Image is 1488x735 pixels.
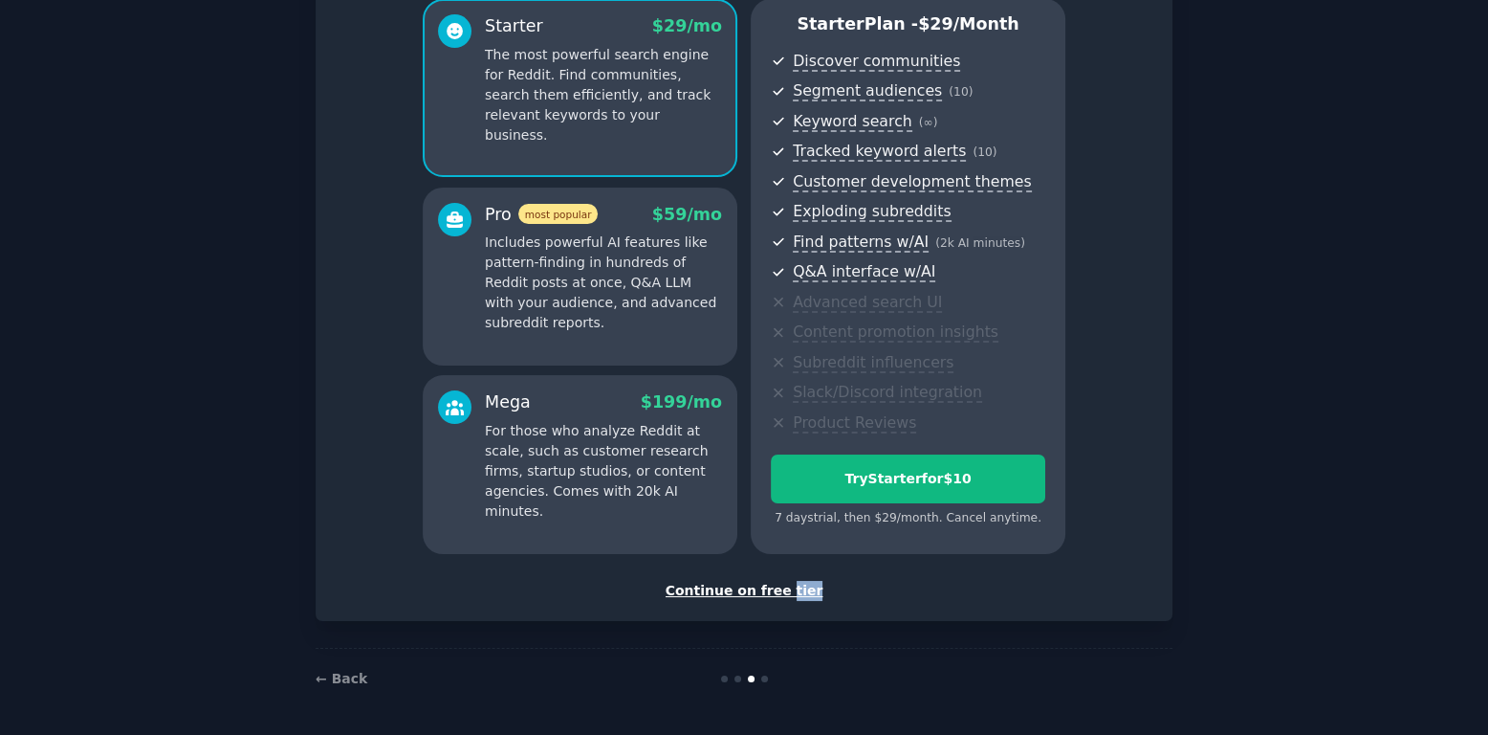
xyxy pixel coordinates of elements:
button: TryStarterfor$10 [771,455,1045,503]
span: Advanced search UI [793,293,942,313]
span: ( ∞ ) [919,116,938,129]
span: Content promotion insights [793,323,998,343]
div: Pro [485,203,598,227]
div: Starter [485,14,543,38]
a: ← Back [316,671,367,686]
span: Discover communities [793,52,960,72]
span: $ 199 /mo [641,392,722,412]
span: Q&A interface w/AI [793,262,935,282]
span: Product Reviews [793,413,916,434]
span: Segment audiences [793,81,942,101]
p: The most powerful search engine for Reddit. Find communities, search them efficiently, and track ... [485,45,722,145]
span: $ 29 /mo [652,16,722,35]
span: Find patterns w/AI [793,233,929,253]
p: Starter Plan - [771,12,1045,36]
span: most popular [518,204,599,224]
span: Slack/Discord integration [793,383,982,403]
span: Tracked keyword alerts [793,142,966,162]
div: 7 days trial, then $ 29 /month . Cancel anytime. [771,510,1045,527]
span: ( 2k AI minutes ) [935,236,1025,250]
div: Try Starter for $10 [772,469,1044,489]
div: Mega [485,390,531,414]
span: $ 59 /mo [652,205,722,224]
span: Customer development themes [793,172,1032,192]
p: For those who analyze Reddit at scale, such as customer research firms, startup studios, or conte... [485,421,722,522]
span: Keyword search [793,112,912,132]
span: Exploding subreddits [793,202,951,222]
p: Includes powerful AI features like pattern-finding in hundreds of Reddit posts at once, Q&A LLM w... [485,233,722,333]
div: Continue on free tier [336,581,1152,601]
span: ( 10 ) [973,145,996,159]
span: Subreddit influencers [793,353,953,373]
span: $ 29 /month [918,14,1019,33]
span: ( 10 ) [949,85,973,99]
